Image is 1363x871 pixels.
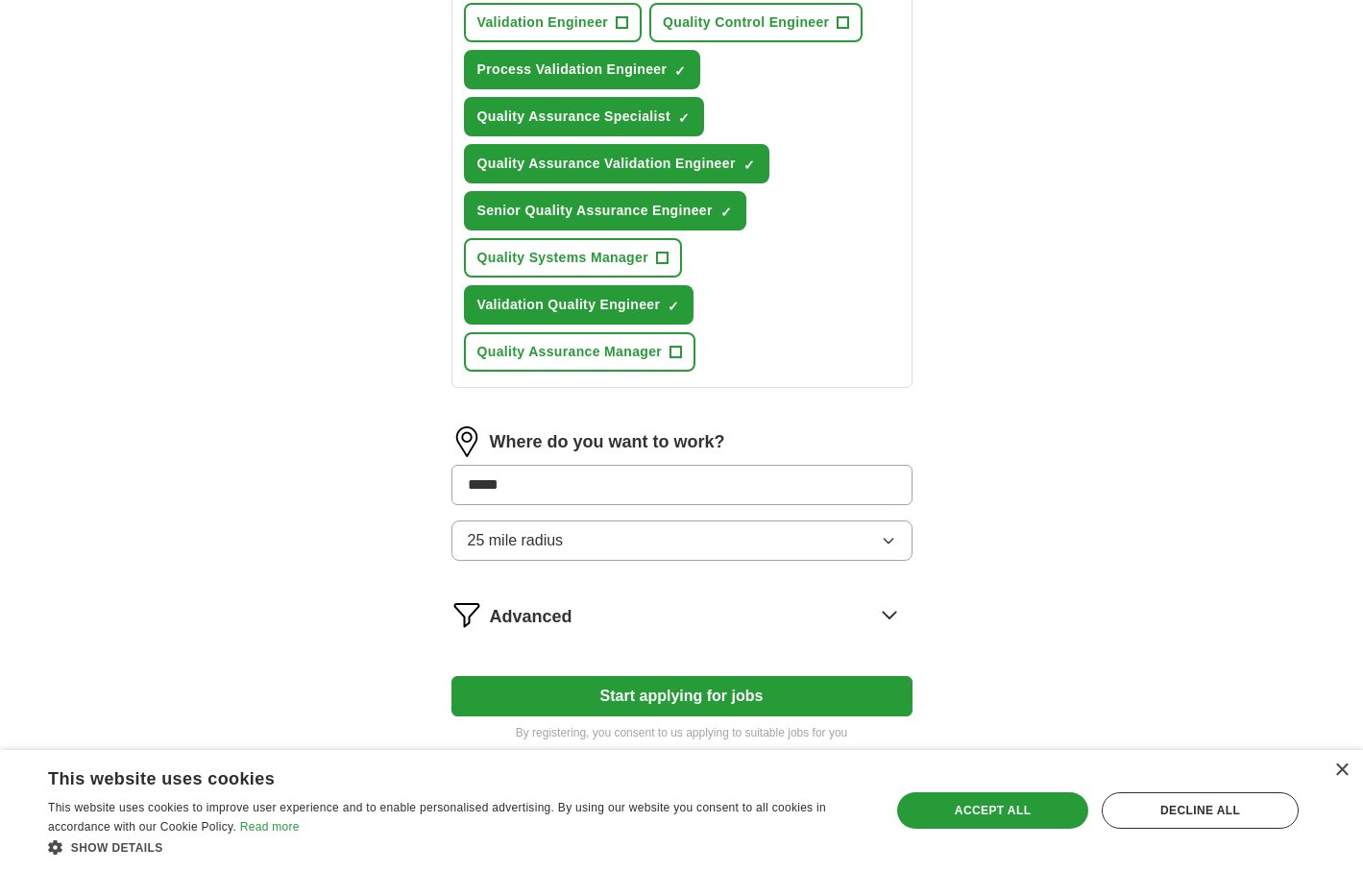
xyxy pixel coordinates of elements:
span: ✓ [743,157,755,173]
div: Show details [48,837,865,857]
span: ✓ [720,205,732,220]
button: Validation Quality Engineer✓ [464,285,694,325]
p: By registering, you consent to us applying to suitable jobs for you [451,724,913,741]
button: Quality Systems Manager [464,238,682,278]
span: Show details [71,841,163,855]
div: Accept all [897,792,1088,829]
span: Quality Assurance Manager [477,342,663,362]
span: Quality Assurance Validation Engineer [477,154,736,174]
button: Quality Assurance Validation Engineer✓ [464,144,769,183]
button: 25 mile radius [451,520,913,561]
span: Validation Quality Engineer [477,295,661,315]
div: Close [1334,763,1349,778]
span: Quality Control Engineer [663,12,829,33]
span: Quality Assurance Specialist [477,107,670,127]
div: This website uses cookies [48,762,817,790]
button: Senior Quality Assurance Engineer✓ [464,191,746,230]
span: Quality Systems Manager [477,248,648,268]
span: ✓ [674,63,686,79]
span: ✓ [678,110,690,126]
span: Senior Quality Assurance Engineer [477,201,713,221]
span: Advanced [490,604,572,630]
div: Decline all [1102,792,1299,829]
button: Quality Assurance Specialist✓ [464,97,704,136]
button: Process Validation Engineer✓ [464,50,701,89]
button: Quality Assurance Manager [464,332,696,372]
button: Start applying for jobs [451,676,913,716]
button: Quality Control Engineer [649,3,863,42]
img: filter [451,599,482,630]
button: Validation Engineer [464,3,643,42]
span: Process Validation Engineer [477,60,668,80]
span: This website uses cookies to improve user experience and to enable personalised advertising. By u... [48,801,826,834]
label: Where do you want to work? [490,429,725,455]
a: Read more, opens a new window [240,820,300,834]
img: location.png [451,426,482,457]
span: 25 mile radius [468,529,564,552]
span: Validation Engineer [477,12,609,33]
span: ✓ [668,299,679,314]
